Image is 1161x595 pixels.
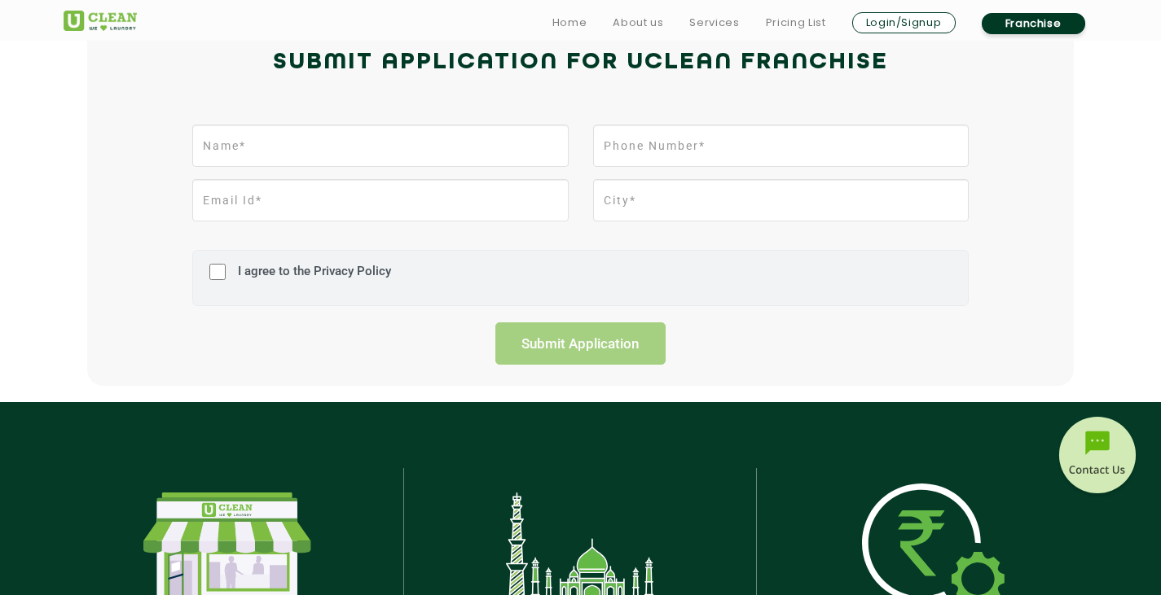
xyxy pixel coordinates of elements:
[852,12,956,33] a: Login/Signup
[593,179,969,221] input: City*
[689,13,739,33] a: Services
[64,11,137,31] img: UClean Laundry and Dry Cleaning
[495,322,666,365] input: Submit Application
[192,125,568,167] input: Name*
[64,43,1098,82] h2: Submit Application for UCLEAN FRANCHISE
[766,13,826,33] a: Pricing List
[613,13,663,33] a: About us
[192,179,568,221] input: Email Id*
[552,13,587,33] a: Home
[1057,417,1138,498] img: contact-btn
[982,13,1085,34] a: Franchise
[593,125,969,167] input: Phone Number*
[234,264,391,294] label: I agree to the Privacy Policy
